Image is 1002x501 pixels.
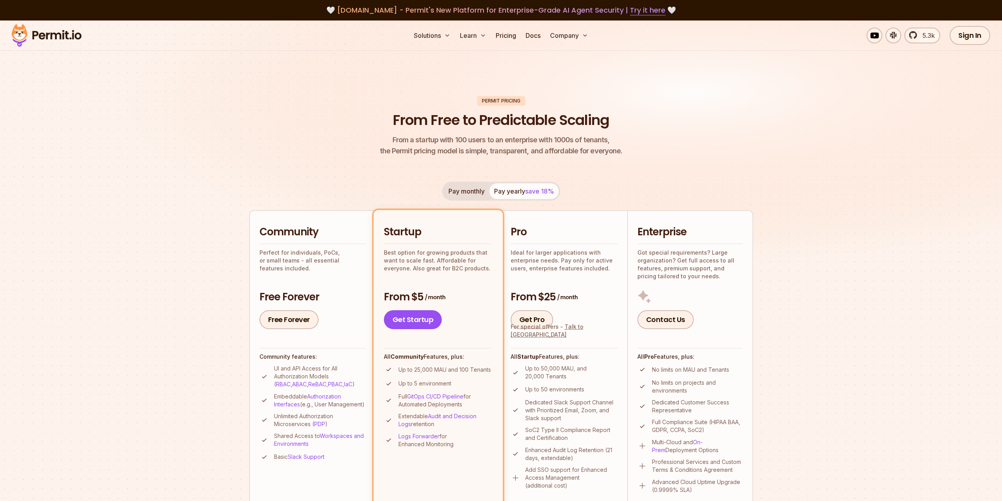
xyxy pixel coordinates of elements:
h3: From $25 [511,290,618,304]
a: IaC [344,381,352,387]
h2: Enterprise [637,225,743,239]
img: Permit logo [8,22,85,49]
p: Advanced Cloud Uptime Upgrade (0.9999% SLA) [652,478,743,494]
div: 🤍 🤍 [19,5,983,16]
p: Embeddable (e.g., User Management) [274,393,366,408]
div: For special offers - [511,323,618,339]
p: for Enhanced Monitoring [398,432,493,448]
h2: Community [259,225,366,239]
a: Get Pro [511,310,554,329]
h2: Startup [384,225,493,239]
a: Free Forever [259,310,319,329]
p: Full Compliance Suite (HIPAA BAA, GDPR, CCPA, SoC2) [652,418,743,434]
a: Audit and Decision Logs [398,413,476,427]
p: No limits on projects and environments [652,379,743,395]
span: 5.3k [918,31,935,40]
p: Dedicated Slack Support Channel with Prioritized Email, Zoom, and Slack support [525,399,618,422]
strong: Pro [644,353,654,360]
h4: All Features, plus: [511,353,618,361]
p: Up to 50 environments [525,386,584,393]
h3: Free Forever [259,290,366,304]
h4: Community features: [259,353,366,361]
span: / month [425,293,445,301]
p: Dedicated Customer Success Representative [652,399,743,414]
span: From a startup with 100 users to an enterprise with 1000s of tenants, [380,134,622,145]
p: Ideal for larger applications with enterprise needs. Pay only for active users, enterprise featur... [511,249,618,272]
button: Pay monthly [444,183,489,199]
h4: All Features, plus: [637,353,743,361]
p: Professional Services and Custom Terms & Conditions Agreement [652,458,743,474]
a: Sign In [950,26,990,45]
p: Basic [274,453,324,461]
p: the Permit pricing model is simple, transparent, and affordable for everyone. [380,134,622,156]
a: PBAC [328,381,343,387]
h1: From Free to Predictable Scaling [393,110,609,130]
a: ReBAC [308,381,326,387]
a: Logs Forwarder [398,433,439,440]
h2: Pro [511,225,618,239]
p: No limits on MAU and Tenants [652,366,729,374]
p: Add SSO support for Enhanced Access Management (additional cost) [525,466,618,490]
button: Learn [457,28,489,43]
a: GitOps CI/CD Pipeline [407,393,463,400]
p: SoC2 Type II Compliance Report and Certification [525,426,618,442]
a: On-Prem [652,439,703,453]
a: ABAC [292,381,307,387]
h3: From $5 [384,290,493,304]
a: Authorization Interfaces [274,393,341,408]
span: / month [557,293,578,301]
a: Slack Support [288,453,324,460]
p: Shared Access to [274,432,366,448]
a: RBAC [276,381,291,387]
p: Got special requirements? Large organization? Get full access to all features, premium support, a... [637,249,743,280]
p: Unlimited Authorization Microservices ( ) [274,412,366,428]
p: Up to 25,000 MAU and 100 Tenants [398,366,491,374]
p: Perfect for individuals, PoCs, or small teams - all essential features included. [259,249,366,272]
p: Full for Automated Deployments [398,393,493,408]
a: PDP [314,421,325,427]
h4: All Features, plus: [384,353,493,361]
button: Solutions [411,28,454,43]
a: Contact Us [637,310,694,329]
p: Up to 5 environment [398,380,451,387]
p: Extendable retention [398,412,493,428]
strong: Community [391,353,424,360]
button: Company [547,28,591,43]
div: Permit Pricing [477,96,525,106]
span: [DOMAIN_NAME] - Permit's New Platform for Enterprise-Grade AI Agent Security | [337,5,665,15]
a: 5.3k [904,28,940,43]
p: Best option for growing products that want to scale fast. Affordable for everyone. Also great for... [384,249,493,272]
a: Try it here [630,5,665,15]
p: Enhanced Audit Log Retention (21 days, extendable) [525,446,618,462]
p: UI and API Access for All Authorization Models ( , , , , ) [274,365,366,388]
a: Pricing [493,28,519,43]
a: Docs [522,28,544,43]
p: Multi-Cloud and Deployment Options [652,438,743,454]
a: Get Startup [384,310,442,329]
p: Up to 50,000 MAU, and 20,000 Tenants [525,365,618,380]
strong: Startup [517,353,539,360]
